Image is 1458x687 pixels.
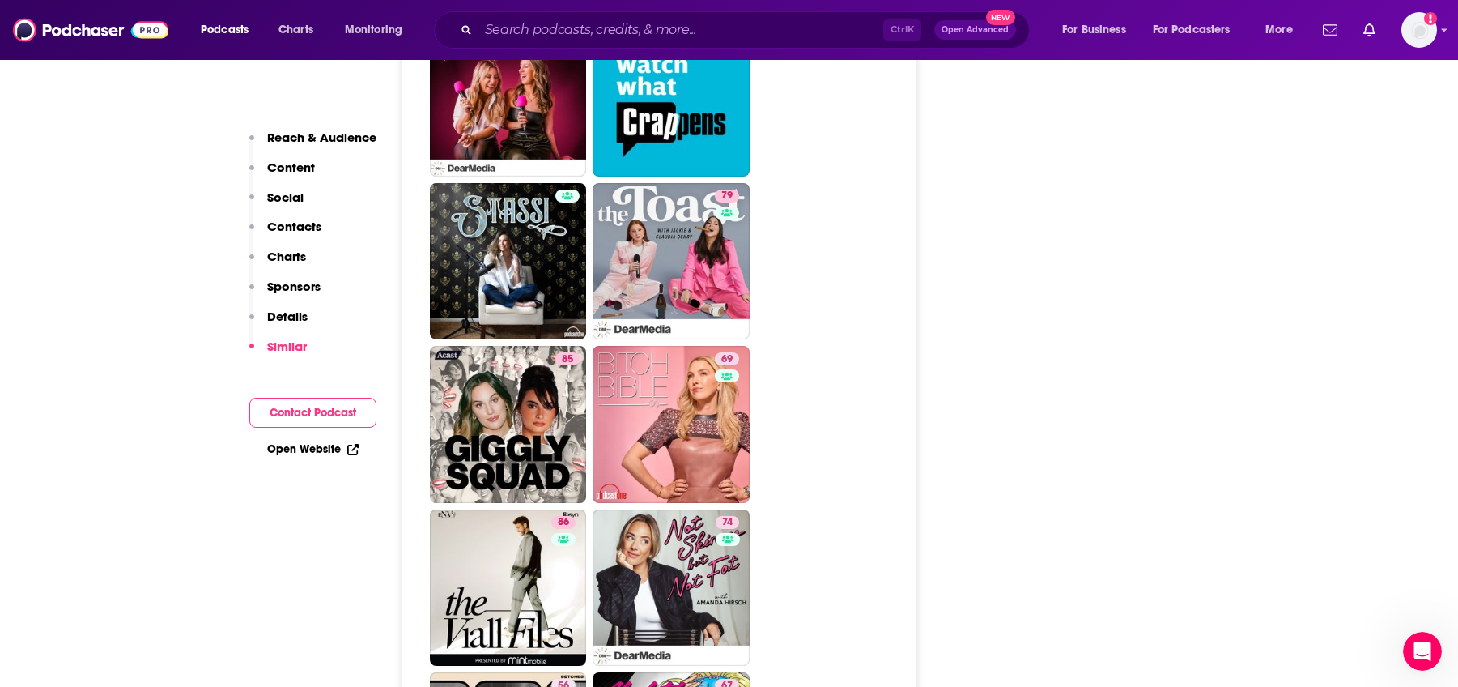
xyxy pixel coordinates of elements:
a: Show notifications dropdown [1316,16,1344,44]
span: New [986,10,1015,25]
a: 86 [551,516,576,529]
a: 56 [593,19,750,177]
span: Logged in as kate.duboisARM [1401,12,1437,48]
button: Contacts [249,219,321,249]
button: Social [249,190,304,220]
img: Podchaser - Follow, Share and Rate Podcasts [13,15,168,45]
span: For Podcasters [1153,19,1231,41]
a: 79 [715,190,739,203]
span: Charts [278,19,313,41]
span: Ctrl K [883,19,921,41]
a: Show notifications dropdown [1357,16,1382,44]
button: Charts [249,249,306,279]
button: Content [249,160,315,190]
span: 79 [721,188,733,204]
p: Social [267,190,304,205]
a: 85 [430,346,587,503]
p: Content [267,160,315,175]
button: open menu [1254,17,1313,43]
svg: Add a profile image [1424,12,1437,25]
a: 74 [716,516,739,529]
button: open menu [1051,17,1146,43]
span: For Business [1062,19,1126,41]
a: 69 [593,346,750,503]
a: 79 [593,183,750,340]
p: Contacts [267,219,321,234]
span: 86 [558,514,569,531]
input: Search podcasts, credits, & more... [478,17,883,43]
img: User Profile [1401,12,1437,48]
button: open menu [1142,17,1254,43]
button: Sponsors [249,279,321,309]
p: Charts [267,249,306,264]
a: 85 [555,352,580,365]
button: Reach & Audience [249,130,376,160]
button: Open AdvancedNew [934,20,1016,40]
a: Charts [268,17,323,43]
p: Details [267,309,308,324]
p: Reach & Audience [267,130,376,145]
p: Similar [267,339,307,354]
button: Contact Podcast [249,398,376,428]
a: 86 [430,510,587,667]
a: 74 [593,510,750,667]
button: Similar [249,339,307,369]
div: Search podcasts, credits, & more... [449,11,1045,49]
a: Open Website [267,442,359,456]
iframe: Intercom live chat [1403,632,1442,671]
span: 74 [722,514,733,531]
p: Sponsors [267,279,321,294]
button: open menu [334,17,423,43]
button: Details [249,309,308,339]
span: 85 [562,352,573,368]
span: Podcasts [201,19,249,41]
a: 69 [715,352,739,365]
span: Open Advanced [942,26,1009,34]
button: Show profile menu [1401,12,1437,48]
span: More [1265,19,1293,41]
button: open menu [189,17,270,43]
a: 74 [430,19,587,177]
span: 69 [721,352,733,368]
span: Monitoring [345,19,402,41]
